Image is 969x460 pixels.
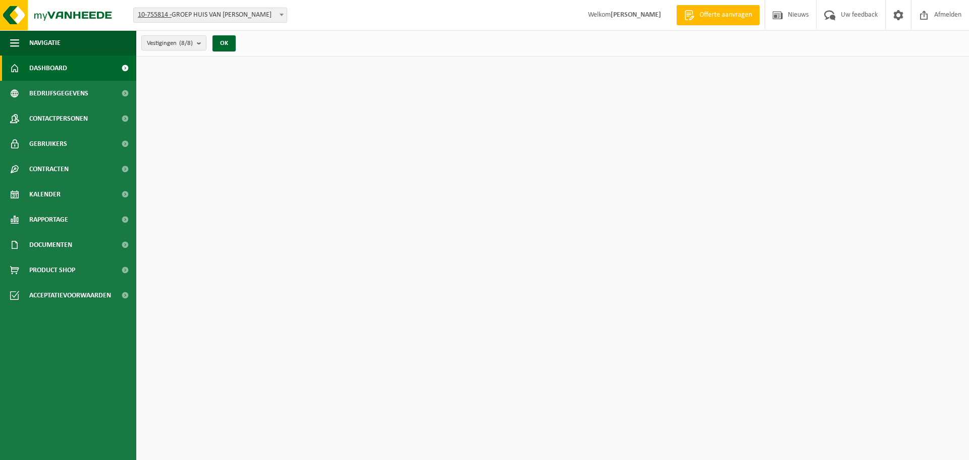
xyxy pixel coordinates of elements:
[133,8,287,23] span: 10-755814 - GROEP HUIS VAN WONTERGHEM
[611,11,661,19] strong: [PERSON_NAME]
[29,232,72,258] span: Documenten
[29,30,61,56] span: Navigatie
[29,182,61,207] span: Kalender
[212,35,236,52] button: OK
[147,36,193,51] span: Vestigingen
[138,11,172,19] tcxspan: Call 10-755814 - via 3CX
[29,106,88,131] span: Contactpersonen
[29,258,75,283] span: Product Shop
[697,10,755,20] span: Offerte aanvragen
[676,5,760,25] a: Offerte aanvragen
[179,40,193,46] count: (8/8)
[134,8,287,22] span: 10-755814 - GROEP HUIS VAN WONTERGHEM
[29,131,67,157] span: Gebruikers
[29,283,111,308] span: Acceptatievoorwaarden
[29,157,69,182] span: Contracten
[29,207,68,232] span: Rapportage
[141,35,206,50] button: Vestigingen(8/8)
[29,56,67,81] span: Dashboard
[29,81,88,106] span: Bedrijfsgegevens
